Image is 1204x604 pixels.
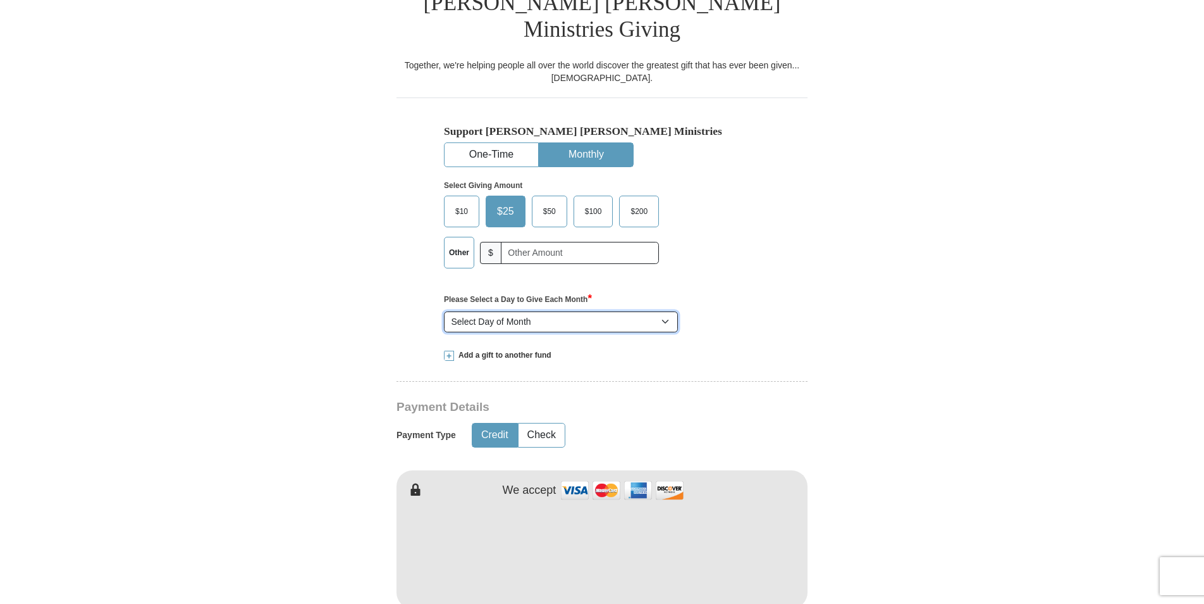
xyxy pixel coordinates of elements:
span: Add a gift to another fund [454,350,551,361]
button: Check [519,424,565,447]
span: $50 [537,202,562,221]
h3: Payment Details [396,400,719,415]
input: Other Amount [501,242,659,264]
div: Together, we're helping people all over the world discover the greatest gift that has ever been g... [396,59,808,84]
button: Monthly [539,143,633,167]
label: Other [445,237,474,268]
span: $10 [449,202,474,221]
h5: Payment Type [396,430,456,441]
h4: We accept [503,484,556,498]
strong: Select Giving Amount [444,181,522,190]
strong: Please Select a Day to Give Each Month [444,295,592,304]
button: Credit [472,424,517,447]
img: credit cards accepted [559,477,685,504]
span: $ [480,242,501,264]
button: One-Time [445,143,538,167]
h5: Support [PERSON_NAME] [PERSON_NAME] Ministries [444,125,760,138]
span: $25 [491,202,520,221]
span: $200 [624,202,654,221]
span: $100 [579,202,608,221]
